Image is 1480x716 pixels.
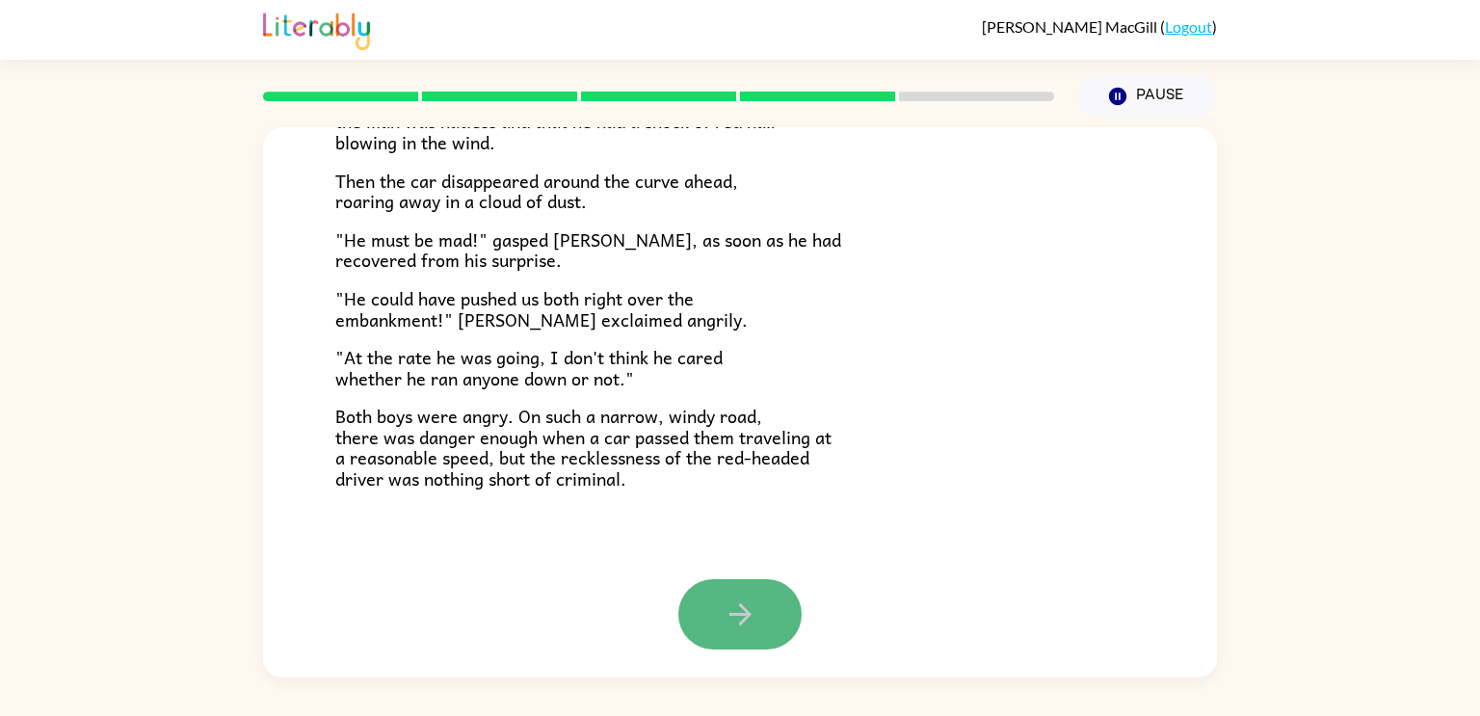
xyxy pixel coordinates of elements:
[1077,74,1217,119] button: Pause
[1165,17,1212,36] a: Logout
[335,167,738,216] span: Then the car disappeared around the curve ahead, roaring away in a cloud of dust.
[335,284,748,333] span: "He could have pushed us both right over the embankment!" [PERSON_NAME] exclaimed angrily.
[335,402,832,492] span: Both boys were angry. On such a narrow, windy road, there was danger enough when a car passed the...
[335,343,723,392] span: "At the rate he was going, I don't think he cared whether he ran anyone down or not."
[263,8,370,50] img: Literably
[982,17,1217,36] div: ( )
[335,225,841,275] span: "He must be mad!" gasped [PERSON_NAME], as soon as he had recovered from his surprise.
[982,17,1160,36] span: [PERSON_NAME] MacGill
